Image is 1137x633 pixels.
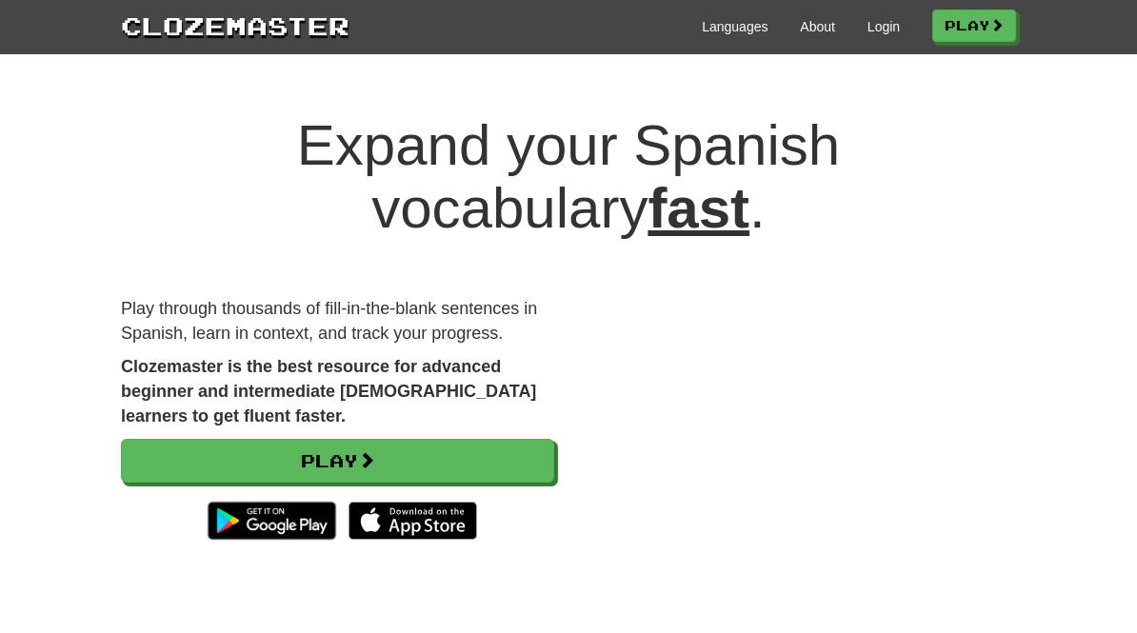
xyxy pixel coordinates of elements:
a: Languages [702,17,768,36]
u: fast [648,176,749,240]
img: Get it on Google Play [198,492,346,549]
a: Login [868,17,900,36]
a: About [800,17,835,36]
img: Download_on_the_App_Store_Badge_US-UK_135x40-25178aeef6eb6b83b96f5f2d004eda3bffbb37122de64afbaef7... [349,502,477,540]
a: Play [932,10,1016,42]
h1: Expand your Spanish vocabulary . [121,114,1016,240]
strong: Clozemaster is the best resource for advanced beginner and intermediate [DEMOGRAPHIC_DATA] learne... [121,357,536,425]
a: Clozemaster [121,8,349,43]
p: Play through thousands of fill-in-the-blank sentences in Spanish, learn in context, and track you... [121,297,554,346]
a: Play [121,439,554,483]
